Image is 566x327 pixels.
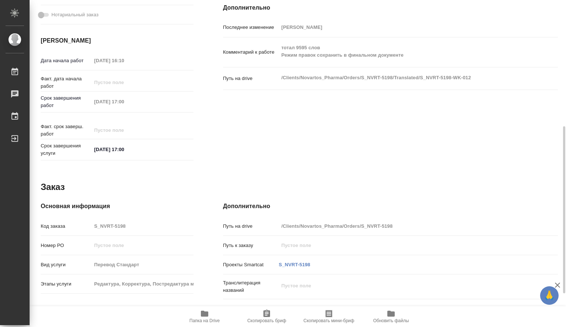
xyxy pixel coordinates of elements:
input: Пустое поле [92,77,156,88]
p: Факт. срок заверш. работ [41,123,92,138]
button: Скопировать бриф [236,306,298,327]
input: Пустое поле [92,240,193,251]
span: Скопировать бриф [247,318,286,323]
p: Код заказа [41,223,92,230]
input: Пустое поле [279,240,530,251]
p: Номер РО [41,242,92,249]
h4: Ответственные [41,306,193,314]
p: Срок завершения услуги [41,142,92,157]
p: Дата начала работ [41,57,92,64]
h4: Основная информация [41,202,193,211]
p: Срок завершения работ [41,94,92,109]
p: Вид услуги [41,261,92,268]
input: Пустое поле [279,221,530,231]
textarea: тотал 9595 слов Режим правок сохранить в финальном документе [279,41,530,61]
input: ✎ Введи что-нибудь [92,144,156,155]
h2: Заказ [41,181,65,193]
a: S_NVRT-5198 [279,262,310,267]
input: Пустое поле [92,221,193,231]
p: Этапы услуги [41,280,92,288]
h4: [PERSON_NAME] [41,36,193,45]
p: Факт. дата начала работ [41,75,92,90]
p: Путь к заказу [223,242,279,249]
button: Обновить файлы [360,306,422,327]
input: Пустое поле [92,259,193,270]
h4: Дополнительно [223,3,558,12]
span: Обновить файлы [373,318,409,323]
span: Папка на Drive [189,318,220,323]
p: Транслитерация названий [223,279,279,294]
span: 🙏 [543,288,556,303]
input: Пустое поле [92,125,156,136]
p: Последнее изменение [223,24,279,31]
p: Путь на drive [223,75,279,82]
button: 🙏 [540,286,559,305]
h4: Дополнительно [223,202,558,211]
span: Нотариальный заказ [51,11,98,19]
input: Пустое поле [92,96,156,107]
button: Папка на Drive [173,306,236,327]
input: Пустое поле [279,22,530,33]
input: Пустое поле [92,55,156,66]
p: Проекты Smartcat [223,261,279,268]
p: Путь на drive [223,223,279,230]
textarea: /Clients/Novartos_Pharma/Orders/S_NVRT-5198/Translated/S_NVRT-5198-WK-012 [279,71,530,84]
button: Скопировать мини-бриф [298,306,360,327]
span: Скопировать мини-бриф [303,318,354,323]
p: Комментарий к работе [223,49,279,56]
input: Пустое поле [92,278,193,289]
